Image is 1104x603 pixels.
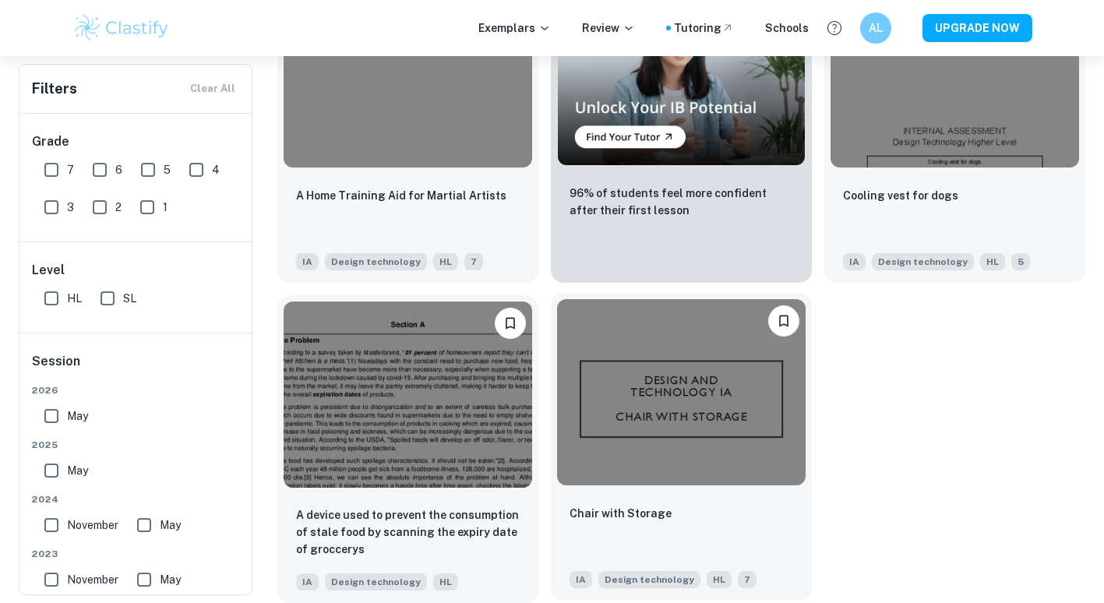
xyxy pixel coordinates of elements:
[32,547,241,561] span: 2023
[67,290,82,307] span: HL
[32,261,241,280] h6: Level
[67,407,88,425] span: May
[980,253,1005,270] span: HL
[433,253,458,270] span: HL
[72,12,171,44] img: Clastify logo
[32,352,241,383] h6: Session
[32,132,241,151] h6: Grade
[821,15,848,41] button: Help and Feedback
[212,161,220,178] span: 4
[674,19,734,37] a: Tutoring
[478,19,551,37] p: Exemplars
[67,161,74,178] span: 7
[284,301,532,488] img: Design technology IA example thumbnail: A device used to prevent the consumption
[296,573,319,591] span: IA
[296,253,319,270] span: IA
[163,199,168,216] span: 1
[582,19,635,37] p: Review
[570,185,793,219] p: 96% of students feel more confident after their first lesson
[67,199,74,216] span: 3
[32,78,77,100] h6: Filters
[570,505,672,522] p: Chair with Storage
[325,253,427,270] span: Design technology
[115,199,122,216] span: 2
[1011,253,1030,270] span: 5
[296,187,506,204] p: A Home Training Aid for Martial Artists
[557,299,806,485] img: Design technology IA example thumbnail: Chair with Storage
[922,14,1032,42] button: UPGRADE NOW
[464,253,483,270] span: 7
[433,573,458,591] span: HL
[707,571,732,588] span: HL
[598,571,700,588] span: Design technology
[277,295,538,603] a: BookmarkA device used to prevent the consumption of stale food by scanning the expiry date of gro...
[872,253,974,270] span: Design technology
[860,12,891,44] button: AL
[325,573,427,591] span: Design technology
[67,517,118,534] span: November
[115,161,122,178] span: 6
[32,438,241,452] span: 2025
[32,383,241,397] span: 2026
[866,19,884,37] h6: AL
[164,161,171,178] span: 5
[495,308,526,339] button: Bookmark
[738,571,757,588] span: 7
[123,290,136,307] span: SL
[843,187,958,204] p: Cooling vest for dogs
[160,517,181,534] span: May
[296,506,520,558] p: A device used to prevent the consumption of stale food by scanning the expiry date of groccerys
[160,571,181,588] span: May
[765,19,809,37] a: Schools
[551,295,812,603] a: BookmarkChair with StorageIADesign technologyHL7
[843,253,866,270] span: IA
[570,571,592,588] span: IA
[67,462,88,479] span: May
[32,492,241,506] span: 2024
[67,571,118,588] span: November
[768,305,799,337] button: Bookmark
